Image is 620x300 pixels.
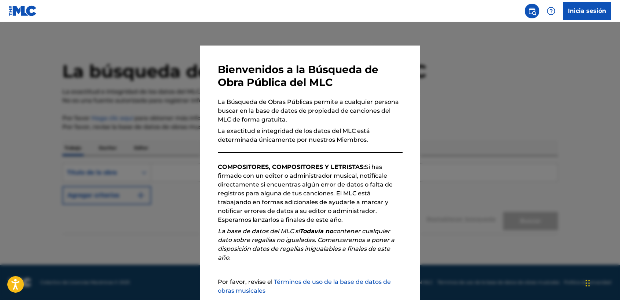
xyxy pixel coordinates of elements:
img: buscar [528,7,536,15]
a: Inicia sesión [563,2,611,20]
div: Help [544,4,558,18]
strong: COMPOSITORES, COMPOSITORES Y LETRISTAS: [218,163,365,170]
font: Por favor, revise el [218,278,272,285]
a: Términos de uso de la base de datos de obras musicales [218,278,391,294]
font: Si has firmado con un editor o administrador musical, notifícale directamente si encuentras algún... [218,163,393,223]
h3: Bienvenidos a la Búsqueda de Obra Pública del MLC [218,63,403,89]
iframe: Chat Widget [583,265,620,300]
p: La exactitud e integridad de los datos del MLC está determinada únicamente por nuestros Miembros. [218,127,403,144]
div: Widget de chat [583,265,620,300]
p: La Búsqueda de Obras Públicas permite a cualquier persona buscar en la base de datos de propiedad... [218,98,403,124]
img: Ayuda [547,7,555,15]
strong: Todavía no [300,228,333,235]
font: La base de datos del MLC sí [218,228,300,235]
a: Public Search [525,4,539,18]
div: Arrastrar [586,272,590,294]
img: Logotipo de MLC [9,6,37,16]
